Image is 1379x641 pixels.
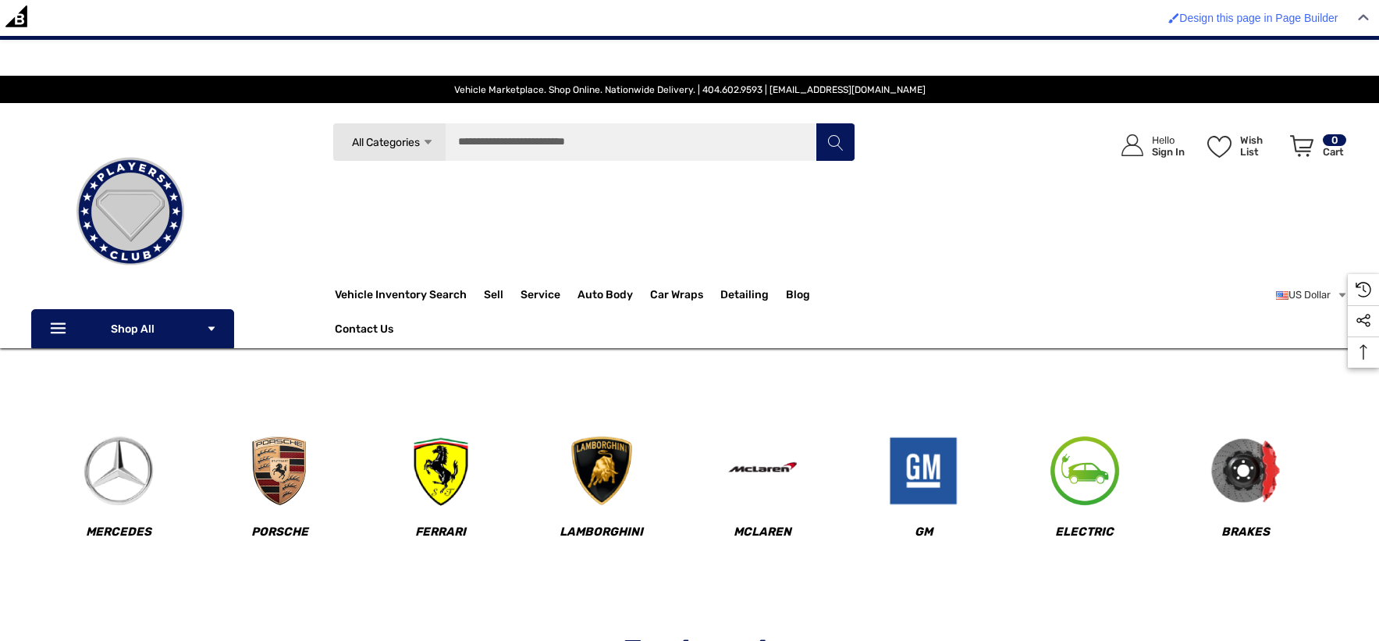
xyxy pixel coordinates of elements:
[1200,119,1283,173] a: Wish List Wish List
[335,322,393,340] a: Contact Us
[415,525,466,540] span: Ferrari
[244,436,315,506] img: Image Device
[454,84,926,95] span: Vehicle Marketplace. Shop Online. Nationwide Delivery. | 404.602.9593 | [EMAIL_ADDRESS][DOMAIN_NAME]
[1179,12,1338,24] span: Design this page in Page Builder
[48,320,72,338] svg: Icon Line
[650,288,703,305] span: Car Wraps
[84,436,154,506] img: Image Device
[361,436,520,558] a: Image Device Ferrari
[727,436,798,506] img: Image Device
[560,525,643,540] span: Lamborghini
[1356,313,1371,329] svg: Social Media
[1210,436,1281,506] img: Image Device
[567,436,637,506] img: Image Device
[522,436,681,558] a: Image Device Lamborghini
[484,280,521,311] a: Sell
[521,280,578,311] a: Service
[578,288,633,305] span: Auto Body
[1348,344,1379,360] svg: Top
[915,525,933,540] span: GM
[1323,134,1346,146] p: 0
[1207,136,1232,158] svg: Wish List
[816,123,855,162] button: Search
[31,309,234,348] p: Shop All
[1104,119,1192,173] a: Sign in
[1221,525,1270,540] span: Brakes
[86,525,151,540] span: Mercedes
[52,134,208,290] img: Players Club | Cars For Sale
[1323,146,1346,158] p: Cart
[1168,12,1179,23] img: Enabled brush for page builder edit.
[521,288,560,305] span: Service
[1005,436,1164,558] a: Image Device Electric
[206,323,217,334] svg: Icon Arrow Down
[1356,282,1371,297] svg: Recently Viewed
[40,436,198,558] a: Image Device Mercedes
[1276,280,1348,311] a: USD
[650,280,720,311] a: Car Wraps
[1240,134,1281,158] p: Wish List
[332,123,446,162] a: All Categories Icon Arrow Down Icon Arrow Up
[484,288,503,305] span: Sell
[578,280,650,311] a: Auto Body
[888,436,958,506] img: Image Device
[1160,4,1345,32] a: Enabled brush for page builder edit. Design this page in Page Builder
[351,136,419,149] span: All Categories
[1152,134,1185,146] p: Hello
[786,288,810,305] a: Blog
[406,436,476,506] img: Image Device
[422,137,434,148] svg: Icon Arrow Down
[1121,134,1143,156] svg: Icon User Account
[734,525,791,540] span: McLaren
[335,288,467,305] a: Vehicle Inventory Search
[720,288,769,305] span: Detailing
[1283,119,1348,180] a: Cart with 0 items
[251,525,308,540] span: Porsche
[201,436,359,558] a: Image Device Porsche
[1166,436,1324,558] a: Image Device Brakes
[1358,14,1369,21] img: Close Admin Bar
[844,436,1003,558] a: Image Device GM
[684,436,842,558] a: Image Device McLaren
[1152,146,1185,158] p: Sign In
[1050,436,1120,506] img: Image Device
[720,280,786,311] a: Detailing
[1055,525,1114,540] span: Electric
[1290,135,1313,157] svg: Review Your Cart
